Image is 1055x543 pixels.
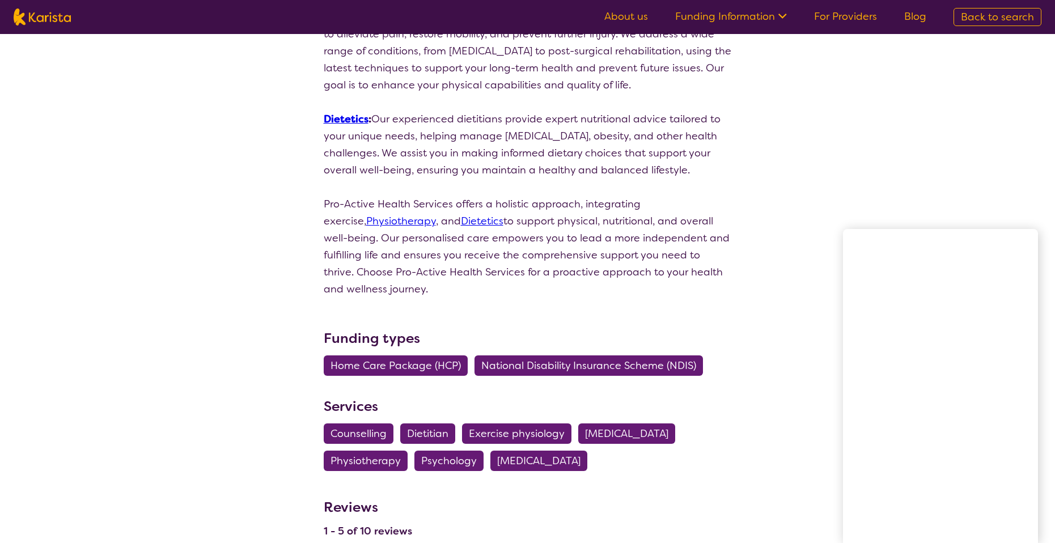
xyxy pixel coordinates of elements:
[324,524,412,538] h4: 1 - 5 of 10 reviews
[407,423,448,444] span: Dietitian
[324,112,371,126] strong: :
[461,214,503,228] a: Dietetics
[469,423,565,444] span: Exercise physiology
[324,359,474,372] a: Home Care Package (HCP)
[14,9,71,26] img: Karista logo
[400,427,462,440] a: Dietitian
[421,451,477,471] span: Psychology
[497,451,581,471] span: [MEDICAL_DATA]
[954,8,1041,26] a: Back to search
[324,396,732,417] h3: Services
[585,423,668,444] span: [MEDICAL_DATA]
[331,451,401,471] span: Physiotherapy
[366,214,436,228] a: Physiotherapy
[490,454,594,468] a: [MEDICAL_DATA]
[481,355,696,376] span: National Disability Insurance Scheme (NDIS)
[324,454,414,468] a: Physiotherapy
[324,427,400,440] a: Counselling
[843,229,1038,543] iframe: Chat Window
[324,328,732,349] h3: Funding types
[961,10,1034,24] span: Back to search
[331,423,387,444] span: Counselling
[324,111,732,179] p: Our experienced dietitians provide expert nutritional advice tailored to your unique needs, helpi...
[324,9,732,94] p: Our skilled develop comprehensive treatment plans to alleviate pain, restore mobility, and preven...
[578,427,682,440] a: [MEDICAL_DATA]
[904,10,926,23] a: Blog
[675,10,787,23] a: Funding Information
[324,112,368,126] a: Dietetics
[462,427,578,440] a: Exercise physiology
[604,10,648,23] a: About us
[414,454,490,468] a: Psychology
[331,355,461,376] span: Home Care Package (HCP)
[814,10,877,23] a: For Providers
[474,359,710,372] a: National Disability Insurance Scheme (NDIS)
[324,491,412,517] h3: Reviews
[324,196,732,298] p: Pro-Active Health Services offers a holistic approach, integrating exercise, , and to support phy...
